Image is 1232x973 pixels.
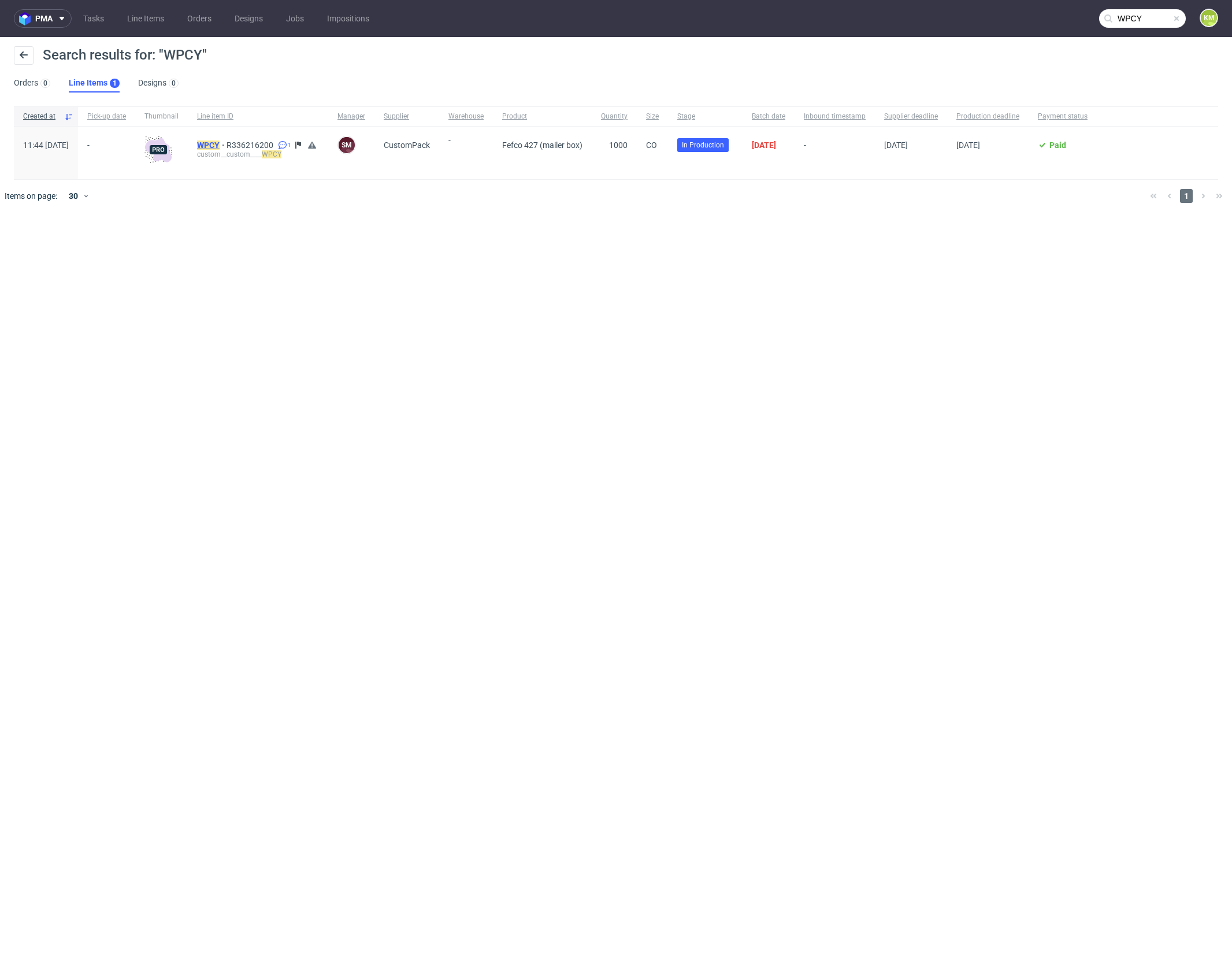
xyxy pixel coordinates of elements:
span: Quantity [601,112,628,121]
span: CO [646,140,657,150]
span: - [804,140,866,165]
span: Product [502,112,582,121]
figcaption: SM [339,137,355,153]
a: Line Items1 [69,74,120,93]
a: R336216200 [227,140,276,150]
span: Line item ID [197,112,319,121]
a: Impositions [320,9,376,28]
span: 1 [1180,189,1193,203]
a: Line Items [120,9,171,28]
a: WPCY [197,140,227,150]
a: Jobs [279,9,311,28]
span: In Production [682,140,724,150]
div: 0 [43,79,47,87]
span: 1 [288,140,291,150]
span: [DATE] [884,140,908,150]
span: - [448,136,484,165]
img: logo [19,12,35,25]
a: Designs0 [138,74,179,93]
span: Production deadline [956,112,1019,121]
figcaption: KM [1201,10,1217,26]
div: 0 [172,79,176,87]
img: pro-icon.017ec5509f39f3e742e3.png [144,136,172,164]
span: [DATE] [956,140,980,150]
div: 30 [62,188,83,204]
span: Created at [23,112,60,121]
span: Inbound timestamp [804,112,866,121]
span: Pick-up date [87,112,126,121]
span: Items on page: [5,190,57,202]
span: Warehouse [448,112,484,121]
span: 1000 [609,140,628,150]
span: CustomPack [384,140,430,150]
a: Designs [228,9,270,28]
div: 1 [113,79,117,87]
span: Supplier deadline [884,112,938,121]
span: 11:44 [DATE] [23,140,69,150]
div: custom__custom____ [197,150,319,159]
a: Orders [180,9,218,28]
span: Payment status [1038,112,1088,121]
span: [DATE] [752,140,776,150]
mark: WPCY [262,150,281,158]
span: Supplier [384,112,430,121]
a: Orders0 [14,74,50,93]
button: pma [14,9,72,28]
span: pma [35,14,53,23]
a: Tasks [76,9,111,28]
mark: WPCY [197,140,220,150]
span: Search results for: "WPCY" [43,47,207,63]
span: Stage [677,112,733,121]
span: Fefco 427 (mailer box) [502,140,582,150]
span: Paid [1049,140,1066,150]
span: Manager [337,112,365,121]
span: Batch date [752,112,785,121]
a: 1 [276,140,291,150]
span: Size [646,112,659,121]
span: Thumbnail [144,112,179,121]
span: - [87,140,126,165]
